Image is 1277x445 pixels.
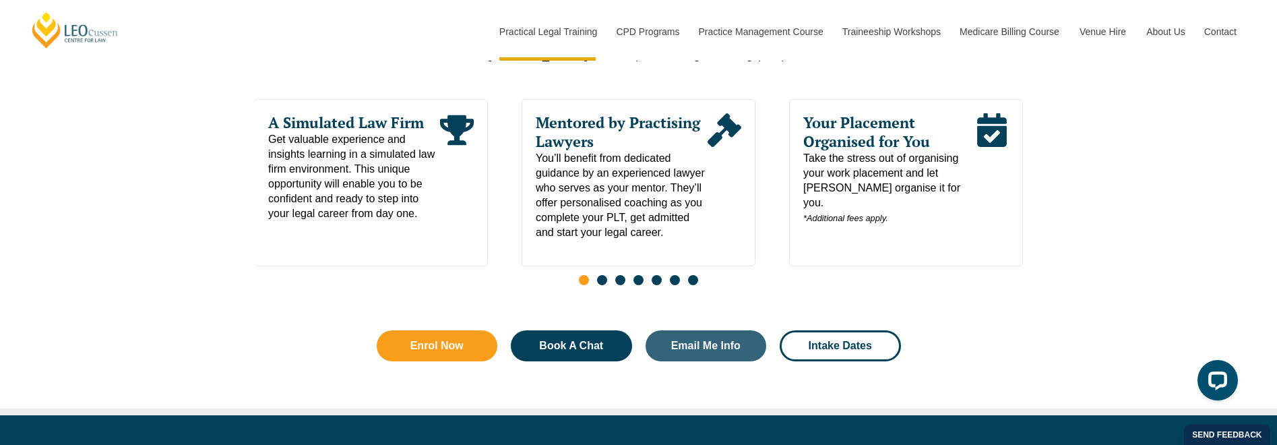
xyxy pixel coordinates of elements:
span: Mentored by Practising Lawyers [536,113,708,151]
a: Email Me Info [646,330,767,361]
span: Go to slide 1 [579,275,589,285]
span: Intake Dates [809,340,872,351]
div: Read More [440,113,474,221]
span: Go to slide 2 [597,275,607,285]
a: Practice Management Course [689,3,832,61]
span: Go to slide 4 [633,275,644,285]
a: [PERSON_NAME] Centre for Law [30,11,120,49]
em: *Additional fees apply. [803,213,888,223]
span: Get valuable experience and insights learning in a simulated law firm environment. This unique op... [268,132,440,221]
span: Go to slide 6 [670,275,680,285]
div: 3 / 7 [789,99,1023,266]
span: Go to slide 7 [688,275,698,285]
a: Enrol Now [377,330,498,361]
a: Intake Dates [780,330,901,361]
span: You’ll benefit from dedicated guidance by an experienced lawyer who serves as your mentor. They’l... [536,151,708,240]
a: Practical Legal Training [489,3,606,61]
div: Slides [255,99,1023,293]
span: Your Placement Organised for You [803,113,975,151]
a: Venue Hire [1069,3,1136,61]
a: Traineeship Workshops [832,3,949,61]
a: Book A Chat [511,330,632,361]
iframe: LiveChat chat widget [1187,355,1243,411]
span: Enrol Now [410,340,464,351]
a: About Us [1136,3,1194,61]
div: Read More [974,113,1008,226]
span: Take the stress out of organising your work placement and let [PERSON_NAME] organise it for you. [803,151,975,226]
a: CPD Programs [606,3,688,61]
span: Book A Chat [539,340,603,351]
a: Contact [1194,3,1247,61]
span: Go to slide 3 [615,275,625,285]
span: Email Me Info [671,340,741,351]
div: Read More [708,113,741,240]
div: 1 / 7 [254,99,488,266]
span: Go to slide 5 [652,275,662,285]
span: A Simulated Law Firm [268,113,440,132]
a: Medicare Billing Course [949,3,1069,61]
div: 2 / 7 [522,99,755,266]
